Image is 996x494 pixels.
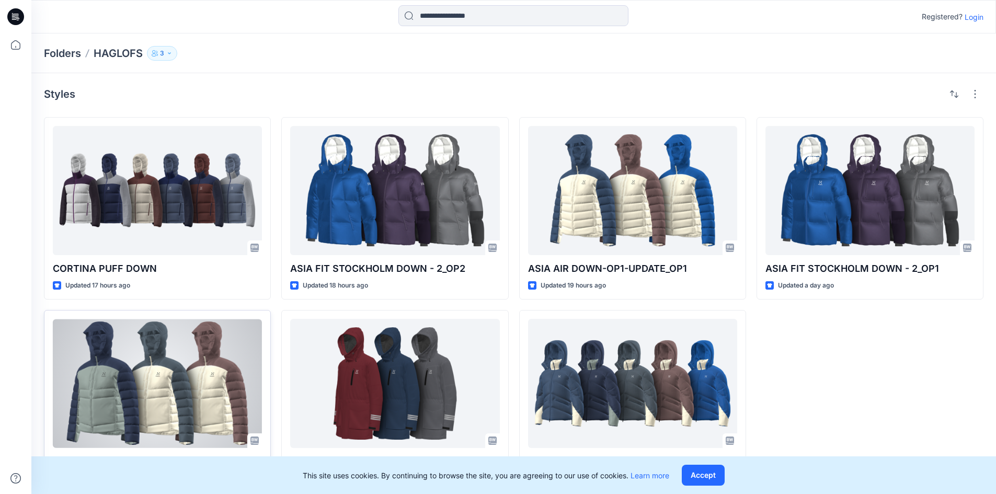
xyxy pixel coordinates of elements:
[290,319,499,448] a: ALVIK FUR LONG DOWN
[44,88,75,100] h4: Styles
[528,454,737,469] p: ASIA FIT [GEOGRAPHIC_DATA] DOWN
[53,261,262,276] p: CORTINA PUFF DOWN
[922,10,963,23] p: Registered?
[541,280,606,291] p: Updated 19 hours ago
[765,261,975,276] p: ASIA FIT STOCKHOLM DOWN - 2​_OP1
[303,280,368,291] p: Updated 18 hours ago
[44,46,81,61] a: Folders
[303,470,669,481] p: This site uses cookies. By continuing to browse the site, you are agreeing to our use of cookies.
[778,280,834,291] p: Updated a day ago
[528,319,737,448] a: ASIA FIT STOCKHOLM DOWN
[682,465,725,486] button: Accept
[147,46,177,61] button: 3
[765,126,975,255] a: ASIA FIT STOCKHOLM DOWN - 2​_OP1
[53,454,262,469] p: ASIA AIR DOWN-OP1-UPDATE_OP2
[160,48,164,59] p: 3
[965,12,983,22] p: Login
[94,46,143,61] p: HAGLOFS
[65,280,130,291] p: Updated 17 hours ago
[631,471,669,480] a: Learn more
[528,261,737,276] p: ASIA AIR DOWN-OP1-UPDATE_OP1
[290,454,499,469] p: ALVIK FUR LONG DOWN
[528,126,737,255] a: ASIA AIR DOWN-OP1-UPDATE_OP1
[53,126,262,255] a: CORTINA PUFF DOWN
[290,126,499,255] a: ASIA FIT STOCKHOLM DOWN - 2​_OP2
[53,319,262,448] a: ASIA AIR DOWN-OP1-UPDATE_OP2
[290,261,499,276] p: ASIA FIT STOCKHOLM DOWN - 2​_OP2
